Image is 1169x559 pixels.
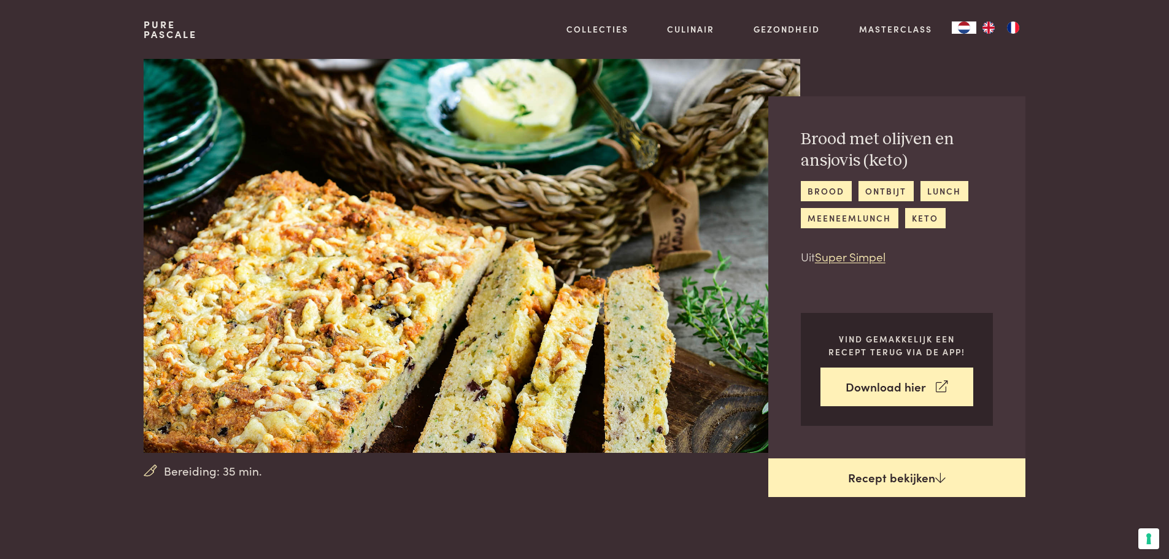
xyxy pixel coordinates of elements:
[1001,21,1025,34] a: FR
[820,333,973,358] p: Vind gemakkelijk een recept terug via de app!
[144,59,800,453] img: Brood met olijven en ansjovis (keto)
[952,21,976,34] a: NL
[858,181,914,201] a: ontbijt
[566,23,628,36] a: Collecties
[754,23,820,36] a: Gezondheid
[801,208,898,228] a: meeneemlunch
[976,21,1025,34] ul: Language list
[920,181,968,201] a: lunch
[815,248,885,264] a: Super Simpel
[1138,528,1159,549] button: Uw voorkeuren voor toestemming voor trackingtechnologieën
[952,21,976,34] div: Language
[164,462,262,480] span: Bereiding: 35 min.
[952,21,1025,34] aside: Language selected: Nederlands
[976,21,1001,34] a: EN
[905,208,946,228] a: keto
[667,23,714,36] a: Culinair
[801,248,993,266] p: Uit
[768,458,1025,498] a: Recept bekijken
[144,20,197,39] a: PurePascale
[820,368,973,406] a: Download hier
[801,129,993,171] h2: Brood met olijven en ansjovis (keto)
[801,181,852,201] a: brood
[859,23,932,36] a: Masterclass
